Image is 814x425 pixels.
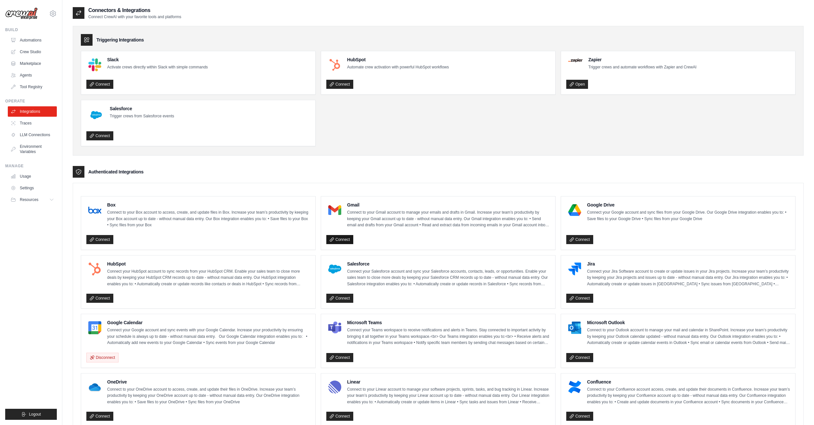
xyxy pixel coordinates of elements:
[588,56,696,63] h4: Zapier
[8,47,57,57] a: Crew Studio
[107,379,310,385] h4: OneDrive
[8,82,57,92] a: Tool Registry
[8,118,57,128] a: Traces
[568,263,581,276] img: Jira Logo
[587,379,790,385] h4: Confluence
[347,64,449,71] p: Automate crew activation with powerful HubSpot workflows
[107,202,310,208] h4: Box
[107,56,208,63] h4: Slack
[96,37,144,43] h3: Triggering Integrations
[587,209,790,222] p: Connect your Google account and sync files from your Google Drive. Our Google Drive integration e...
[8,183,57,193] a: Settings
[568,381,581,394] img: Confluence Logo
[566,294,593,303] a: Connect
[568,58,582,62] img: Zapier Logo
[5,7,38,20] img: Logo
[8,195,57,205] button: Resources
[566,235,593,244] a: Connect
[8,141,57,157] a: Environment Variables
[88,14,181,19] p: Connect CrewAI with your favorite tools and platforms
[347,319,550,326] h4: Microsoft Teams
[29,412,41,417] span: Logout
[8,106,57,117] a: Integrations
[88,321,101,334] img: Google Calendar Logo
[566,353,593,362] a: Connect
[587,261,790,267] h4: Jira
[568,204,581,217] img: Google Drive Logo
[107,386,310,406] p: Connect to your OneDrive account to access, create, and update their files in OneDrive. Increase ...
[326,235,353,244] a: Connect
[328,263,341,276] img: Salesforce Logo
[347,327,550,346] p: Connect your Teams workspace to receive notifications and alerts in Teams. Stay connected to impo...
[110,113,174,120] p: Trigger crews from Salesforce events
[88,204,101,217] img: Box Logo
[110,105,174,112] h4: Salesforce
[86,412,113,421] a: Connect
[107,261,310,267] h4: HubSpot
[326,353,353,362] a: Connect
[88,263,101,276] img: HubSpot Logo
[8,70,57,80] a: Agents
[86,80,113,89] a: Connect
[8,58,57,69] a: Marketplace
[568,321,581,334] img: Microsoft Outlook Logo
[347,202,550,208] h4: Gmail
[347,261,550,267] h4: Salesforce
[347,209,550,229] p: Connect to your Gmail account to manage your emails and drafts in Gmail. Increase your team’s pro...
[588,64,696,71] p: Trigger crews and automate workflows with Zapier and CrewAI
[88,107,104,123] img: Salesforce Logo
[88,58,101,71] img: Slack Logo
[5,409,57,420] button: Logout
[328,381,341,394] img: Linear Logo
[86,353,119,362] button: Disconnect
[347,268,550,288] p: Connect your Salesforce account and sync your Salesforce accounts, contacts, leads, or opportunit...
[587,319,790,326] h4: Microsoft Outlook
[86,294,113,303] a: Connect
[5,27,57,32] div: Build
[566,412,593,421] a: Connect
[5,163,57,169] div: Manage
[8,130,57,140] a: LLM Connections
[328,58,341,71] img: HubSpot Logo
[587,386,790,406] p: Connect to your Confluence account access, create, and update their documents in Confluence. Incr...
[107,64,208,71] p: Activate crews directly within Slack with simple commands
[328,204,341,217] img: Gmail Logo
[88,6,181,14] h2: Connectors & Integrations
[347,379,550,385] h4: Linear
[326,80,353,89] a: Connect
[86,235,113,244] a: Connect
[347,386,550,406] p: Connect to your Linear account to manage your software projects, sprints, tasks, and bug tracking...
[566,80,588,89] a: Open
[8,35,57,45] a: Automations
[107,209,310,229] p: Connect to your Box account to access, create, and update files in Box. Increase your team’s prod...
[328,321,341,334] img: Microsoft Teams Logo
[326,294,353,303] a: Connect
[107,268,310,288] p: Connect your HubSpot account to sync records from your HubSpot CRM. Enable your sales team to clo...
[107,327,310,346] p: Connect your Google account and sync events with your Google Calendar. Increase your productivity...
[88,381,101,394] img: OneDrive Logo
[347,56,449,63] h4: HubSpot
[587,268,790,288] p: Connect your Jira Software account to create or update issues in your Jira projects. Increase you...
[8,171,57,182] a: Usage
[587,202,790,208] h4: Google Drive
[88,169,144,175] h3: Authenticated Integrations
[86,131,113,140] a: Connect
[326,412,353,421] a: Connect
[20,197,38,202] span: Resources
[587,327,790,346] p: Connect to your Outlook account to manage your mail and calendar in SharePoint. Increase your tea...
[5,99,57,104] div: Operate
[107,319,310,326] h4: Google Calendar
